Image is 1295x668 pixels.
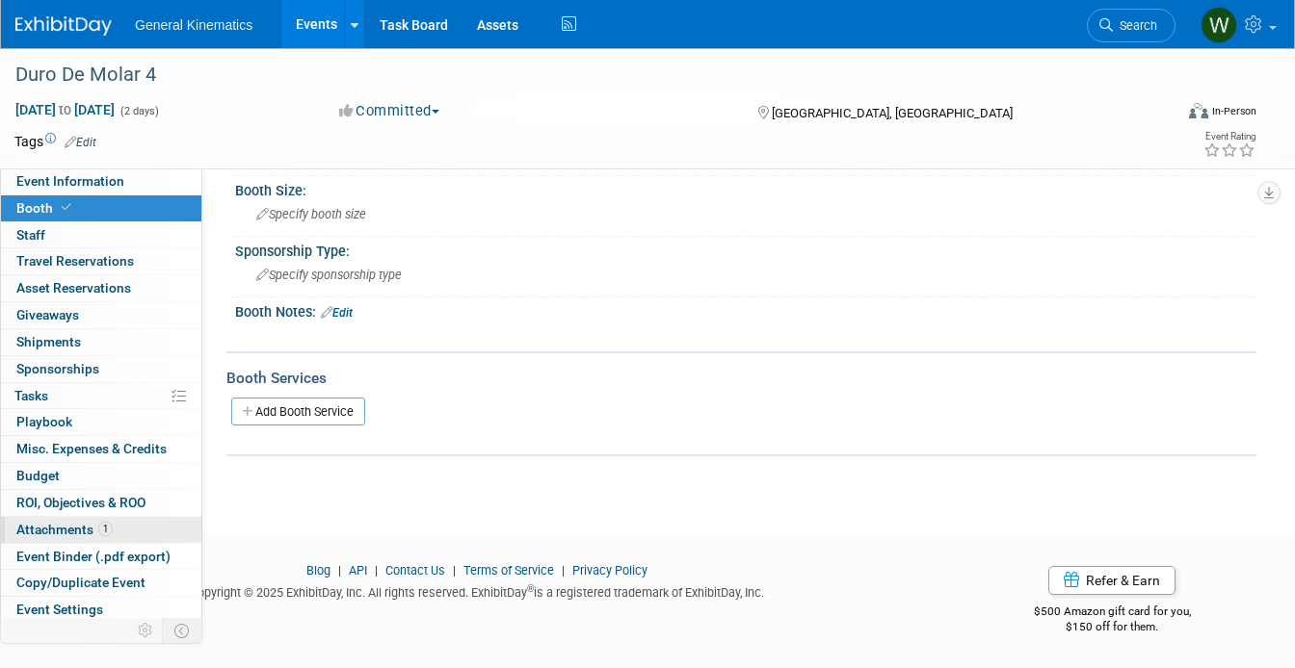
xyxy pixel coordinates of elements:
[448,563,461,578] span: |
[62,202,71,213] i: Booth reservation complete
[65,136,96,149] a: Edit
[370,563,383,578] span: |
[1048,566,1176,595] a: Refer & Earn
[16,253,134,269] span: Travel Reservations
[15,16,112,36] img: ExhibitDay
[332,101,447,121] button: Committed
[321,306,353,320] a: Edit
[16,361,99,376] span: Sponsorships
[56,102,74,117] span: to
[527,583,534,594] sup: ®
[119,105,159,117] span: (2 days)
[1,222,201,248] a: Staff
[772,106,1013,120] span: [GEOGRAPHIC_DATA], [GEOGRAPHIC_DATA]
[16,602,103,617] span: Event Settings
[235,237,1256,261] div: Sponsorship Type:
[1,517,201,543] a: Attachments1
[16,414,72,429] span: Playbook
[16,495,145,510] span: ROI, Objectives & ROO
[129,618,163,643] td: Personalize Event Tab Strip
[1,356,201,382] a: Sponsorships
[16,549,171,564] span: Event Binder (.pdf export)
[16,280,131,295] span: Asset Reservations
[1,570,201,596] a: Copy/Duplicate Event
[1,436,201,462] a: Misc. Expenses & Credits
[163,618,202,643] td: Toggle Event Tabs
[16,441,167,456] span: Misc. Expenses & Credits
[1,463,201,489] a: Budget
[1,248,201,274] a: Travel Reservations
[16,334,81,349] span: Shipments
[967,619,1256,635] div: $150 off for them.
[1,329,201,355] a: Shipments
[256,207,366,221] span: Specify booth size
[1,544,201,570] a: Event Binder (.pdf export)
[16,307,79,322] span: Giveaways
[1113,18,1157,33] span: Search
[16,173,124,189] span: Event Information
[385,563,445,578] a: Contact Us
[1,275,201,301] a: Asset Reservations
[14,101,116,118] span: [DATE] [DATE]
[16,200,75,216] span: Booth
[306,563,330,578] a: Blog
[572,563,647,578] a: Privacy Policy
[231,398,365,425] a: Add Booth Service
[1,195,201,221] a: Booth
[1,409,201,435] a: Playbook
[349,563,367,578] a: API
[14,579,938,602] div: Copyright © 2025 ExhibitDay, Inc. All rights reserved. ExhibitDay is a registered trademark of Ex...
[1211,104,1256,118] div: In-Person
[1087,9,1176,42] a: Search
[235,176,1256,200] div: Booth Size:
[1189,103,1208,118] img: Format-Inperson.png
[1,597,201,623] a: Event Settings
[463,563,554,578] a: Terms of Service
[14,132,96,151] td: Tags
[1203,132,1255,141] div: Event Rating
[135,17,252,33] span: General Kinematics
[14,388,48,403] span: Tasks
[9,58,1150,92] div: Duro De Molar 4
[16,575,145,590] span: Copy/Duplicate Event
[557,563,569,578] span: |
[235,297,1256,322] div: Booth Notes:
[16,468,60,483] span: Budget
[226,368,1256,389] div: Booth Services
[16,522,113,537] span: Attachments
[98,522,113,536] span: 1
[1073,100,1256,129] div: Event Format
[1,383,201,409] a: Tasks
[1,302,201,328] a: Giveaways
[967,591,1256,635] div: $500 Amazon gift card for you,
[1,490,201,516] a: ROI, Objectives & ROO
[256,268,402,282] span: Specify sponsorship type
[1,168,201,194] a: Event Information
[1201,7,1237,43] img: Whitney Swanson
[333,563,346,578] span: |
[16,227,45,243] span: Staff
